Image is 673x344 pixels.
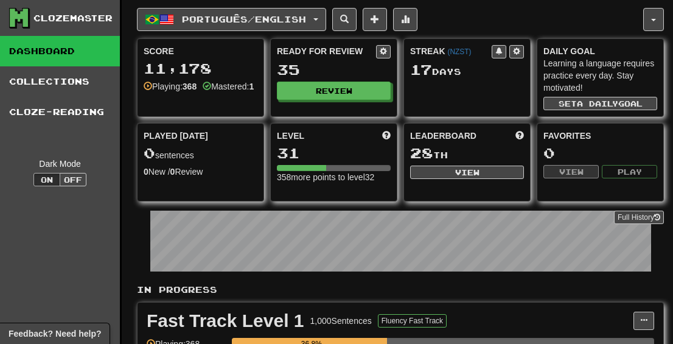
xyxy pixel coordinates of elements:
[393,8,417,31] button: More stats
[410,130,476,142] span: Leaderboard
[543,97,657,110] button: Seta dailygoal
[410,61,432,78] span: 17
[33,12,113,24] div: Clozemaster
[137,8,326,31] button: Português/English
[310,315,372,327] div: 1,000 Sentences
[144,61,257,76] div: 11,178
[577,99,618,108] span: a daily
[9,158,111,170] div: Dark Mode
[277,146,391,161] div: 31
[382,130,391,142] span: Score more points to level up
[447,47,471,56] a: (NZST)
[602,165,657,178] button: Play
[543,146,657,161] div: 0
[410,146,524,161] div: th
[410,144,433,161] span: 28
[277,171,391,183] div: 358 more points to level 32
[543,165,599,178] button: View
[543,45,657,57] div: Daily Goal
[144,45,257,57] div: Score
[9,328,101,340] span: Open feedback widget
[378,314,447,328] button: Fluency Fast Track
[515,130,524,142] span: This week in points, UTC
[144,166,257,178] div: New / Review
[182,14,306,24] span: Português / English
[277,82,391,100] button: Review
[363,8,387,31] button: Add sentence to collection
[203,80,254,93] div: Mastered:
[144,144,155,161] span: 0
[137,284,664,296] p: In Progress
[410,45,492,57] div: Streak
[144,146,257,161] div: sentences
[144,80,197,93] div: Playing:
[33,173,60,186] button: On
[183,82,197,91] strong: 368
[332,8,357,31] button: Search sentences
[144,130,208,142] span: Played [DATE]
[277,130,304,142] span: Level
[410,62,524,78] div: Day s
[249,82,254,91] strong: 1
[170,167,175,177] strong: 0
[277,62,391,77] div: 35
[60,173,86,186] button: Off
[147,312,304,330] div: Fast Track Level 1
[144,167,148,177] strong: 0
[277,45,376,57] div: Ready for Review
[543,57,657,94] div: Learning a language requires practice every day. Stay motivated!
[614,211,664,224] a: Full History
[543,130,657,142] div: Favorites
[410,166,524,179] button: View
